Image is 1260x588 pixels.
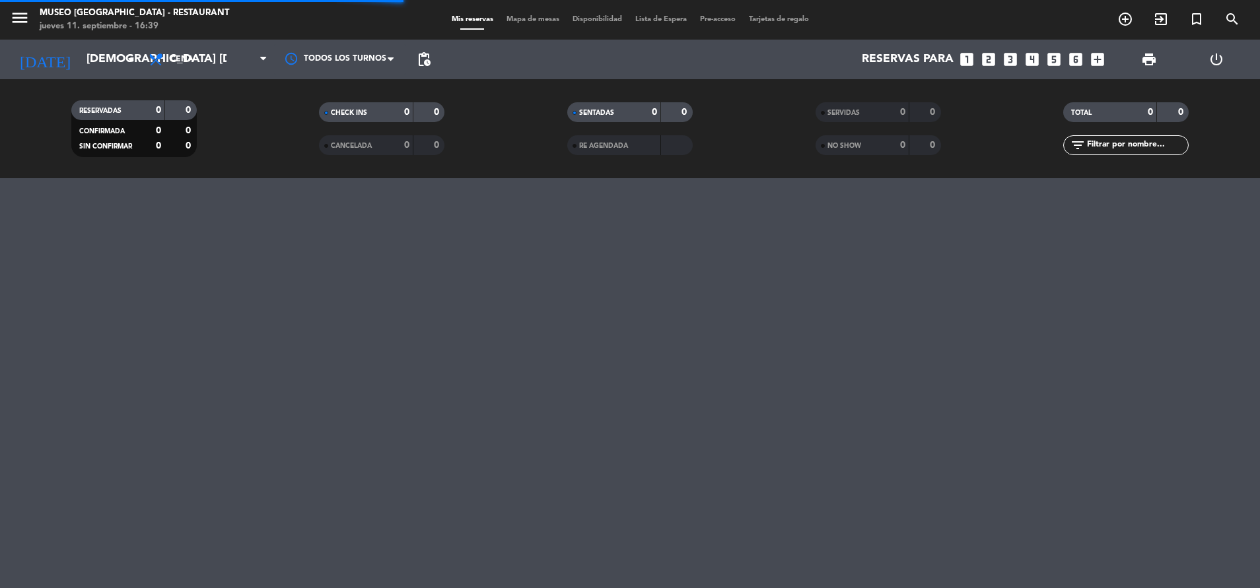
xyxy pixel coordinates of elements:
strong: 0 [186,141,193,150]
i: looks_two [980,51,997,68]
div: Museo [GEOGRAPHIC_DATA] - Restaurant [40,7,229,20]
i: looks_4 [1024,51,1041,68]
strong: 0 [1178,108,1186,117]
strong: 0 [1148,108,1153,117]
i: looks_3 [1002,51,1019,68]
i: menu [10,8,30,28]
strong: 0 [156,106,161,115]
strong: 0 [930,141,938,150]
span: Lista de Espera [629,16,693,23]
div: jueves 11. septiembre - 16:39 [40,20,229,33]
strong: 0 [156,141,161,150]
span: RESERVADAS [79,108,122,114]
i: search [1224,11,1240,27]
i: add_box [1089,51,1106,68]
strong: 0 [434,141,442,150]
strong: 0 [652,108,657,117]
span: TOTAL [1071,110,1092,116]
span: SERVIDAS [827,110,860,116]
strong: 0 [900,108,905,117]
strong: 0 [186,106,193,115]
i: looks_5 [1045,51,1063,68]
i: looks_one [958,51,975,68]
strong: 0 [682,108,689,117]
span: SIN CONFIRMAR [79,143,132,150]
strong: 0 [156,126,161,135]
i: turned_in_not [1189,11,1205,27]
span: Tarjetas de regalo [742,16,816,23]
strong: 0 [186,126,193,135]
span: Cena [170,55,193,64]
strong: 0 [930,108,938,117]
span: Reservas para [862,53,954,66]
div: LOG OUT [1183,40,1250,79]
strong: 0 [434,108,442,117]
i: looks_6 [1067,51,1084,68]
span: NO SHOW [827,143,861,149]
span: print [1141,51,1157,67]
span: CONFIRMADA [79,128,125,135]
i: arrow_drop_down [123,51,139,67]
strong: 0 [404,108,409,117]
input: Filtrar por nombre... [1086,138,1188,152]
i: [DATE] [10,45,80,74]
button: menu [10,8,30,32]
i: exit_to_app [1153,11,1169,27]
strong: 0 [404,141,409,150]
span: pending_actions [416,51,432,67]
i: filter_list [1070,137,1086,153]
i: power_settings_new [1208,51,1224,67]
span: Mis reservas [445,16,500,23]
span: CHECK INS [331,110,367,116]
span: Pre-acceso [693,16,742,23]
span: SENTADAS [579,110,614,116]
i: add_circle_outline [1117,11,1133,27]
span: Disponibilidad [566,16,629,23]
span: Mapa de mesas [500,16,566,23]
span: CANCELADA [331,143,372,149]
strong: 0 [900,141,905,150]
span: RE AGENDADA [579,143,628,149]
